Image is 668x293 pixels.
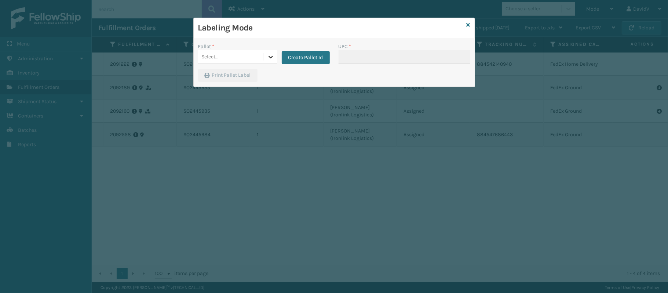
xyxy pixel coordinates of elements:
div: Select... [202,53,219,61]
button: Print Pallet Label [198,69,258,82]
h3: Labeling Mode [198,22,464,33]
button: Create Pallet Id [282,51,330,64]
label: UPC [339,43,351,50]
label: Pallet [198,43,215,50]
